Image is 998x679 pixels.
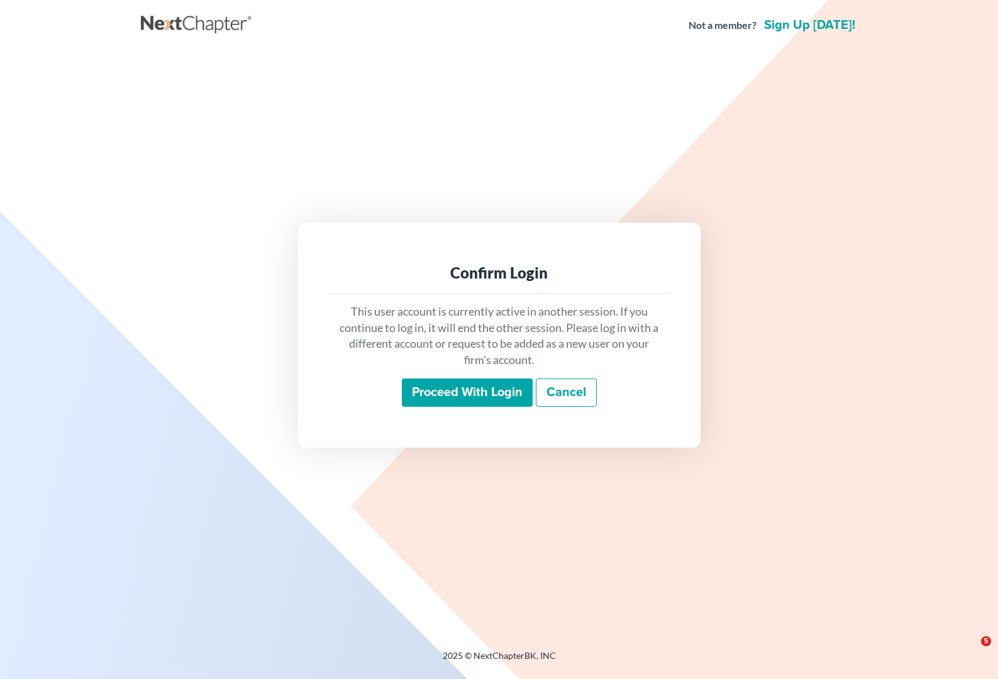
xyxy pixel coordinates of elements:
div: 2025 © NextChapterBK, INC [141,649,858,672]
p: This user account is currently active in another session. If you continue to log in, it will end ... [338,304,660,368]
strong: Not a member? [689,18,757,33]
input: Proceed with login [402,378,533,407]
a: Sign up [DATE]! [762,19,858,31]
a: Cancel [536,378,597,407]
iframe: Intercom live chat [955,636,985,666]
span: 5 [981,636,991,646]
div: Confirm Login [338,263,660,283]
